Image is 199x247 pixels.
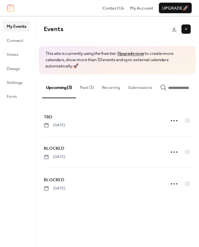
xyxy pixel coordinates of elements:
span: Events [44,23,63,35]
span: [DATE] [44,122,65,128]
a: Connect [3,35,30,46]
span: This site is currently using the free tier. to create more calendars, show more than 10 events an... [45,51,189,69]
a: BLOCKED [44,176,64,184]
a: BLOCKED [44,145,64,152]
span: [DATE] [44,154,65,160]
span: Connect [7,37,23,44]
button: Upgrade🚀 [159,3,192,13]
span: Settings [7,79,23,86]
button: Past (3) [76,74,98,98]
a: Contact Us [102,5,124,11]
img: logo [7,4,14,12]
a: TBD [44,113,52,121]
a: Views [3,49,30,60]
a: Form [3,91,30,102]
span: Design [7,65,20,72]
span: Contact Us [102,5,124,12]
a: My Events [3,21,30,31]
span: [DATE] [44,185,65,191]
button: Recurring [98,74,124,98]
span: Form [7,93,17,100]
span: Upgrade 🚀 [162,5,188,12]
span: BLOCKED [44,177,64,183]
button: Upcoming (3) [42,74,76,98]
a: Upgrade now [117,49,144,58]
span: TBD [44,114,52,120]
a: Settings [3,77,30,88]
span: My Account [130,5,153,12]
span: My Events [7,23,26,30]
a: My Account [130,5,153,11]
a: Design [3,63,30,74]
button: Submissions [124,74,156,98]
span: Views [7,51,18,58]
